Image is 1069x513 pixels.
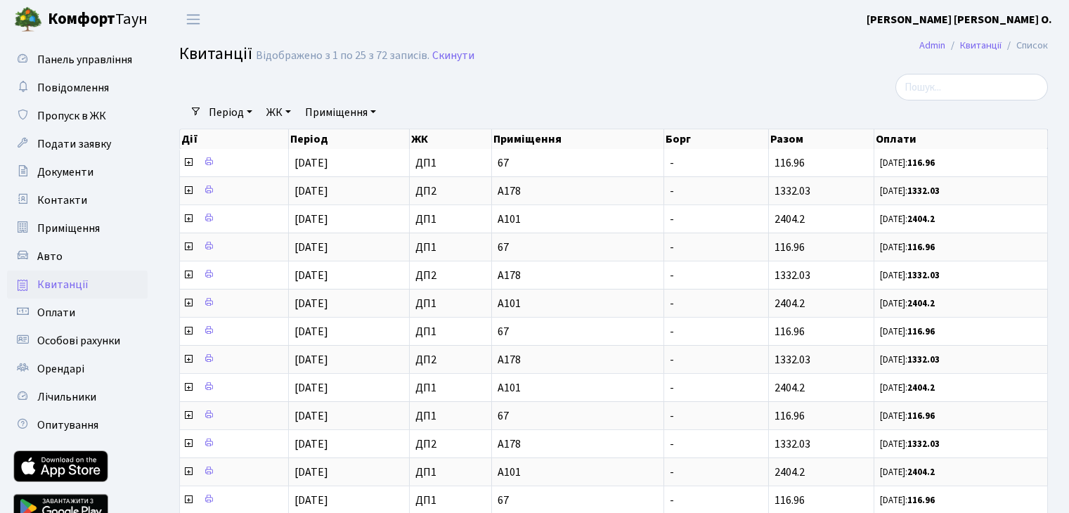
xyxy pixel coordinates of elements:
small: [DATE]: [880,382,935,394]
small: [DATE]: [880,269,940,282]
span: А101 [498,298,658,309]
span: [DATE] [294,352,328,368]
a: Пропуск в ЖК [7,102,148,130]
span: ДП2 [415,439,486,450]
span: Подати заявку [37,136,111,152]
span: ДП1 [415,298,486,309]
span: - [670,380,674,396]
span: ДП2 [415,270,486,281]
th: ЖК [410,129,492,149]
button: Переключити навігацію [176,8,211,31]
small: [DATE]: [880,494,935,507]
span: - [670,465,674,480]
span: 67 [498,326,658,337]
span: - [670,268,674,283]
span: А178 [498,439,658,450]
b: Комфорт [48,8,115,30]
a: Квитанції [7,271,148,299]
span: 116.96 [775,493,805,508]
span: 67 [498,410,658,422]
span: 116.96 [775,155,805,171]
span: Орендарі [37,361,84,377]
span: 1332.03 [775,268,810,283]
span: ДП1 [415,326,486,337]
span: [DATE] [294,183,328,199]
span: - [670,436,674,452]
small: [DATE]: [880,185,940,197]
span: 67 [498,157,658,169]
b: 1332.03 [907,185,940,197]
b: 116.96 [907,241,935,254]
span: [DATE] [294,155,328,171]
span: 116.96 [775,408,805,424]
span: [DATE] [294,436,328,452]
span: 67 [498,242,658,253]
b: 1332.03 [907,269,940,282]
a: Admin [919,38,945,53]
span: Пропуск в ЖК [37,108,106,124]
a: Оплати [7,299,148,327]
span: - [670,493,674,508]
span: Документи [37,164,93,180]
span: [DATE] [294,324,328,339]
a: Особові рахунки [7,327,148,355]
span: ДП1 [415,157,486,169]
span: [DATE] [294,493,328,508]
span: А178 [498,270,658,281]
span: Авто [37,249,63,264]
b: 2404.2 [907,297,935,310]
span: ДП2 [415,186,486,197]
span: [DATE] [294,212,328,227]
span: - [670,296,674,311]
th: Борг [664,129,768,149]
a: Документи [7,158,148,186]
span: Лічильники [37,389,96,405]
span: Приміщення [37,221,100,236]
span: 67 [498,495,658,506]
a: Контакти [7,186,148,214]
span: ДП1 [415,467,486,478]
b: 116.96 [907,325,935,338]
a: Період [203,100,258,124]
span: Повідомлення [37,80,109,96]
a: Приміщення [299,100,382,124]
span: 2404.2 [775,465,805,480]
span: Панель управління [37,52,132,67]
nav: breadcrumb [898,31,1069,60]
span: Контакти [37,193,87,208]
span: 2404.2 [775,296,805,311]
th: Оплати [874,129,1048,149]
span: 116.96 [775,240,805,255]
span: А178 [498,186,658,197]
small: [DATE]: [880,157,935,169]
span: - [670,183,674,199]
a: Лічильники [7,383,148,411]
span: ДП1 [415,495,486,506]
b: 1332.03 [907,353,940,366]
a: Авто [7,242,148,271]
b: 116.96 [907,157,935,169]
span: Оплати [37,305,75,320]
span: 1332.03 [775,352,810,368]
span: - [670,240,674,255]
span: [DATE] [294,380,328,396]
b: 116.96 [907,494,935,507]
small: [DATE]: [880,466,935,479]
a: Опитування [7,411,148,439]
small: [DATE]: [880,410,935,422]
span: - [670,324,674,339]
b: 2404.2 [907,382,935,394]
li: Список [1002,38,1048,53]
span: - [670,155,674,171]
span: - [670,212,674,227]
span: ДП1 [415,242,486,253]
span: [DATE] [294,465,328,480]
span: Квитанції [37,277,89,292]
th: Приміщення [492,129,664,149]
a: Квитанції [960,38,1002,53]
span: ДП2 [415,354,486,365]
span: 116.96 [775,324,805,339]
small: [DATE]: [880,325,935,338]
span: ДП1 [415,382,486,394]
th: Разом [769,129,874,149]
